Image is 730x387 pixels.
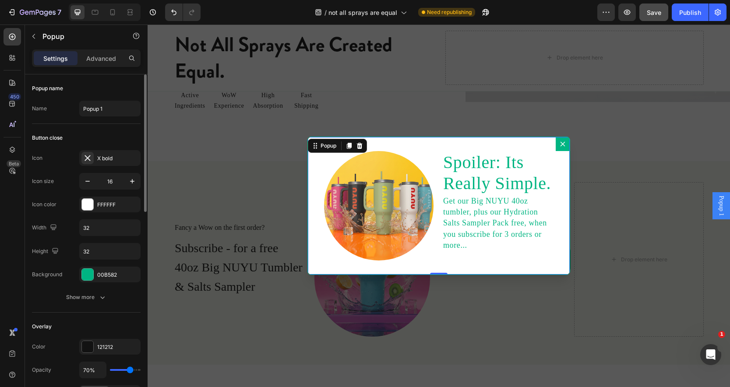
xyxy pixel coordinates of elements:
button: Show more [32,289,141,305]
button: 7 [4,4,65,21]
div: Beta [7,160,21,167]
div: Background [32,271,62,278]
input: Auto [80,220,140,236]
div: Icon color [32,201,56,208]
p: Advanced [86,54,116,63]
span: Popup 1 [569,171,578,191]
div: X bold [97,155,138,162]
div: Button close [32,134,63,142]
h2: Spoiler: Its Really Simple. [295,127,408,170]
p: 7 [57,7,61,18]
span: Need republishing [427,8,472,16]
div: Width [32,222,59,234]
div: Name [32,105,47,113]
img: gempages_585593503803769527-6cecdeb2-7f60-407c-8a61-1a4349ff7da1.jpg [176,127,286,236]
div: Undo/Redo [165,4,201,21]
iframe: Intercom live chat [700,344,721,365]
div: Icon [32,154,42,162]
div: Icon size [32,177,54,185]
input: Auto [80,362,106,378]
div: Dialog content [160,112,423,250]
div: Opacity [32,366,51,374]
div: Popup name [32,84,63,92]
span: 1 [718,331,725,338]
div: 450 [8,93,21,100]
iframe: Design area [148,25,730,387]
div: 121212 [97,343,138,351]
div: Dialog body [160,113,422,250]
input: Auto [80,243,140,259]
p: Get our Big NUYU 40oz tumbler, plus our Hydration Salts Sampler Pack free, when you subscribe for... [296,171,407,226]
div: FFFFFF [97,201,138,209]
span: not all sprays are equal [328,8,397,17]
div: Overlay [32,323,52,331]
span: / [324,8,327,17]
p: Popup [42,31,117,42]
div: Popup [171,117,190,125]
div: Color [32,343,46,351]
div: Publish [679,8,701,17]
input: E.g. New popup [79,101,141,116]
div: 00B582 [97,271,138,279]
div: Height [32,246,60,257]
p: Settings [43,54,68,63]
button: Publish [672,4,709,21]
div: Show more [66,293,107,302]
button: Save [639,4,668,21]
span: Save [647,9,661,16]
